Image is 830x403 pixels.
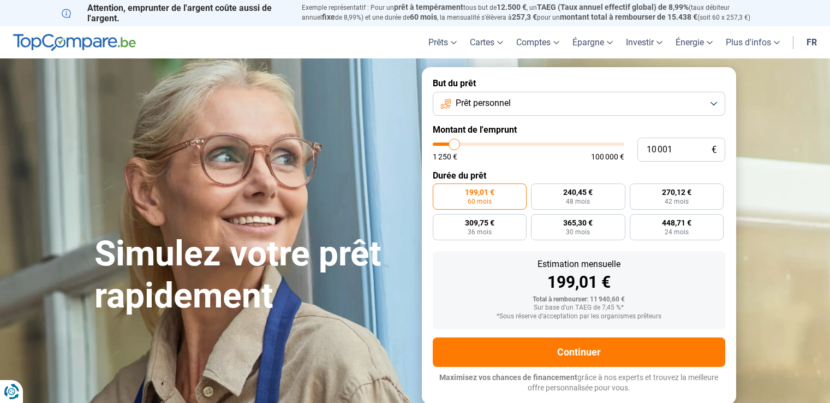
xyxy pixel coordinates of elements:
span: 309,75 € [465,219,494,227]
a: Épargne [566,26,619,58]
span: 48 mois [566,198,590,205]
label: Durée du prêt [433,170,725,181]
span: 100 000 € [591,153,624,161]
span: 270,12 € [662,188,691,196]
span: 60 mois [468,198,492,205]
label: But du prêt [433,78,725,88]
div: Total à rembourser: 11 940,60 € [441,296,716,304]
span: 1 250 € [433,153,457,161]
span: 30 mois [566,229,590,235]
a: Investir [619,26,669,58]
span: Prêt personnel [456,97,511,109]
span: 60 mois [410,13,437,21]
img: TopCompare [13,34,136,51]
p: grâce à nos experts et trouvez la meilleure offre personnalisée pour vous. [433,372,725,394]
span: 12.500 € [497,3,527,11]
span: 240,45 € [563,188,593,196]
div: *Sous réserve d'acceptation par les organismes prêteurs [441,313,716,321]
button: Prêt personnel [433,92,725,116]
a: Cartes [463,26,510,58]
label: Montant de l'emprunt [433,125,725,135]
span: 199,01 € [465,188,494,196]
p: Attention, emprunter de l'argent coûte aussi de l'argent. [62,3,289,23]
div: 199,01 € [441,274,716,291]
span: Maximisez vos chances de financement [439,373,577,382]
div: Estimation mensuelle [441,260,716,269]
span: 257,3 € [512,13,537,21]
div: Sur base d'un TAEG de 7,45 %* [441,304,716,312]
button: Continuer [433,337,725,367]
h1: Simulez votre prêt rapidement [94,233,409,317]
span: € [712,145,716,155]
span: 365,30 € [563,219,593,227]
a: Comptes [510,26,566,58]
span: montant total à rembourser de 15.438 € [560,13,697,21]
a: fr [800,26,823,58]
span: prêt à tempérament [394,3,463,11]
span: TAEG (Taux annuel effectif global) de 8,99% [537,3,689,11]
span: 36 mois [468,229,492,235]
p: Exemple représentatif : Pour un tous but de , un (taux débiteur annuel de 8,99%) et une durée de ... [302,3,769,22]
span: 42 mois [665,198,689,205]
a: Plus d'infos [719,26,786,58]
span: 24 mois [665,229,689,235]
a: Énergie [669,26,719,58]
a: Prêts [422,26,463,58]
span: fixe [322,13,335,21]
span: 448,71 € [662,219,691,227]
